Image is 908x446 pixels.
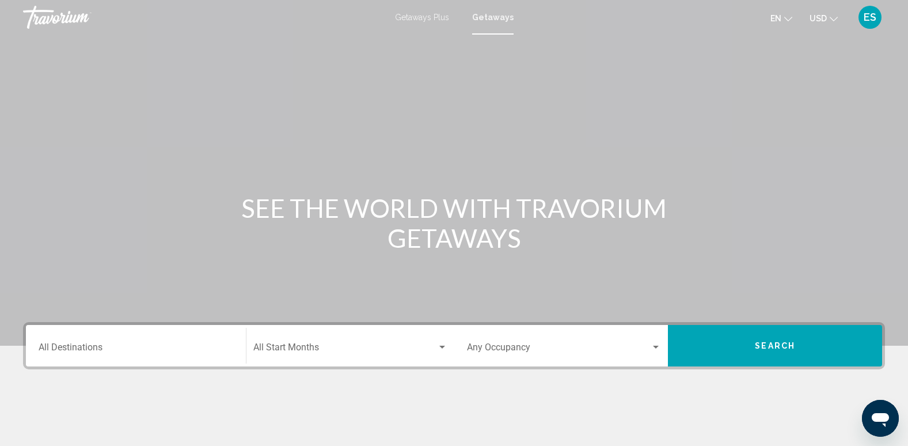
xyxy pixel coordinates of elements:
[395,13,449,22] a: Getaways Plus
[862,400,899,437] iframe: Button to launch messaging window
[770,14,781,23] span: en
[755,342,795,351] span: Search
[238,193,670,253] h1: SEE THE WORLD WITH TRAVORIUM GETAWAYS
[26,325,882,366] div: Search widget
[668,325,882,366] button: Search
[810,14,827,23] span: USD
[855,5,885,29] button: User Menu
[770,10,792,27] button: Change language
[472,13,514,22] a: Getaways
[864,12,876,23] span: ES
[23,6,383,29] a: Travorium
[810,10,838,27] button: Change currency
